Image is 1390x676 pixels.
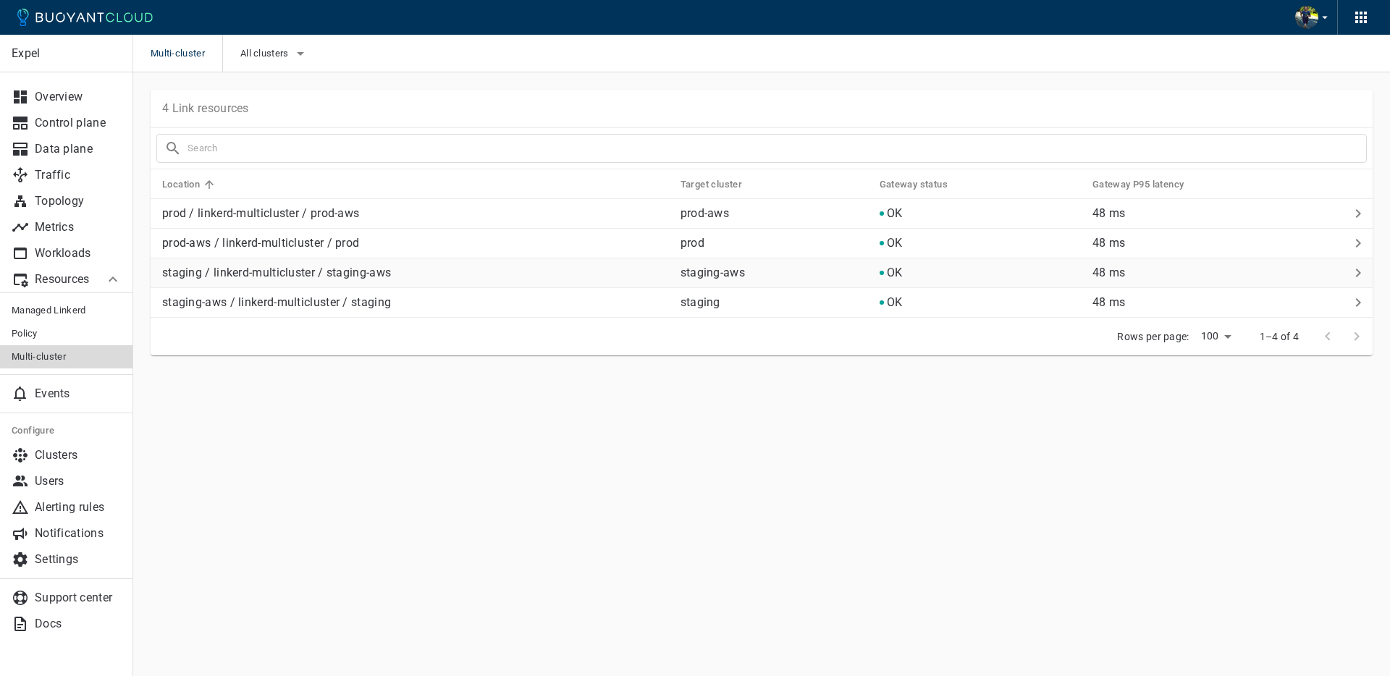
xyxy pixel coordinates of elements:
span: Target cluster [681,178,762,191]
p: 1–4 of 4 [1260,329,1299,344]
span: Policy [12,328,122,339]
p: 48 ms [1092,266,1344,280]
p: Users [35,474,122,489]
h5: Gateway P95 latency [1092,179,1184,190]
p: Traffic [35,168,122,182]
p: prod-aws [681,206,729,221]
p: staging-aws / linkerd-multicluster / staging [162,295,669,310]
p: Workloads [35,246,122,261]
span: Gateway P95 latency [1092,178,1203,191]
p: Resources [35,272,93,287]
p: OK [887,295,903,310]
span: Multi-cluster [151,35,222,72]
p: OK [887,206,903,221]
h5: Gateway status [880,179,948,190]
p: 4 Link resources [162,101,249,116]
p: OK [887,266,903,280]
p: staging / linkerd-multicluster / staging-aws [162,266,669,280]
p: OK [887,236,903,250]
p: Overview [35,90,122,104]
span: Gateway status [880,178,967,191]
h5: Location [162,179,200,190]
p: staging-aws [681,266,745,280]
span: Location [162,178,219,191]
p: Control plane [35,116,122,130]
p: 48 ms [1092,295,1344,310]
input: Search [188,138,1366,159]
p: Topology [35,194,122,208]
p: Notifications [35,526,122,541]
p: Expel [12,46,121,61]
span: Multi-cluster [12,351,122,363]
button: All clusters [240,43,309,64]
span: Managed Linkerd [12,305,122,316]
p: 48 ms [1092,206,1344,221]
h5: Target cluster [681,179,743,190]
p: Docs [35,617,122,631]
img: Bjorn Stange [1295,6,1318,29]
p: Rows per page: [1117,329,1189,344]
h5: Configure [12,425,122,436]
p: Clusters [35,448,122,462]
p: prod / linkerd-multicluster / prod-aws [162,206,669,221]
p: staging [681,295,720,310]
p: Metrics [35,220,122,235]
p: Alerting rules [35,500,122,515]
p: Events [35,386,122,401]
p: Support center [35,591,122,605]
p: Settings [35,552,122,567]
div: 100 [1195,326,1237,347]
span: All clusters [240,48,292,59]
p: Data plane [35,142,122,156]
p: prod [681,236,704,250]
p: prod-aws / linkerd-multicluster / prod [162,236,669,250]
p: 48 ms [1092,236,1344,250]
